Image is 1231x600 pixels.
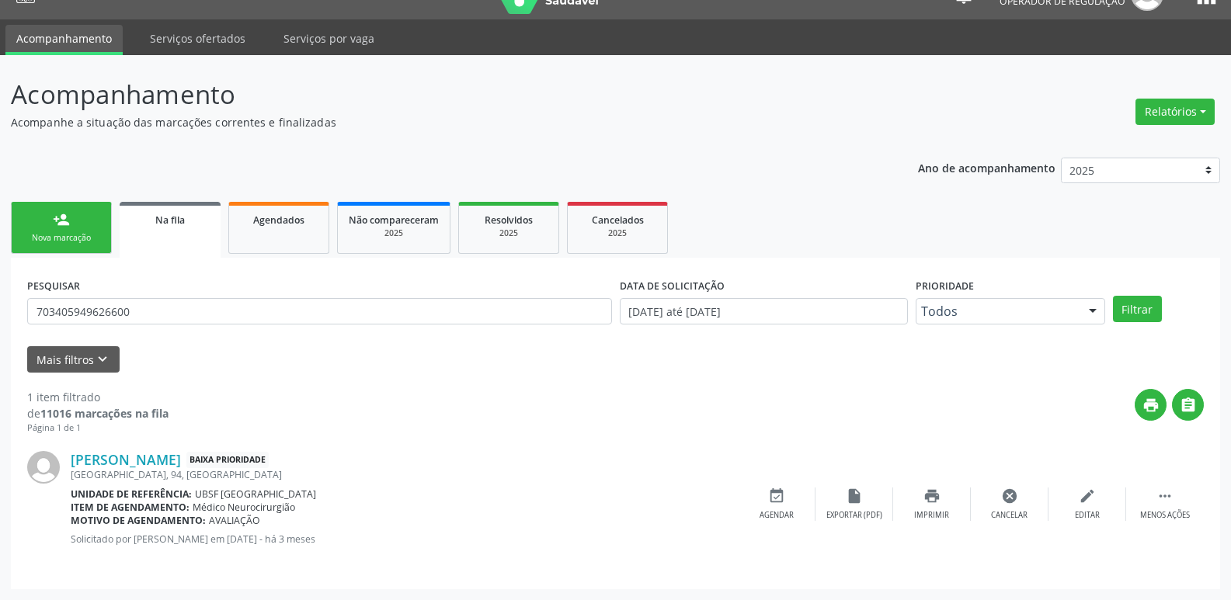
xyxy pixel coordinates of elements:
[923,487,941,505] i: print
[1135,99,1215,125] button: Relatórios
[349,213,439,227] span: Não compareceram
[186,452,269,468] span: Baixa Prioridade
[193,501,295,514] span: Médico Neurocirurgião
[71,532,738,546] p: Solicitado por [PERSON_NAME] em [DATE] - há 3 meses
[485,213,533,227] span: Resolvidos
[760,510,794,521] div: Agendar
[1156,487,1174,505] i: 
[918,158,1055,177] p: Ano de acompanhamento
[11,75,857,114] p: Acompanhamento
[27,451,60,484] img: img
[921,303,1073,319] span: Todos
[40,406,169,421] strong: 11016 marcações na fila
[253,213,304,227] span: Agendados
[1172,389,1204,421] button: 
[1140,510,1190,521] div: Menos ações
[826,510,882,521] div: Exportar (PDF)
[53,211,70,228] div: person_add
[27,298,612,324] input: Nome, CNS
[1142,397,1160,414] i: print
[1113,296,1162,322] button: Filtrar
[155,213,185,227] span: Na fila
[27,421,169,435] div: Página 1 de 1
[195,487,316,501] span: UBSF [GEOGRAPHIC_DATA]
[27,405,169,421] div: de
[71,468,738,481] div: [GEOGRAPHIC_DATA], 94, [GEOGRAPHIC_DATA]
[5,25,123,55] a: Acompanhamento
[620,274,725,298] label: DATA DE SOLICITAÇÃO
[1079,487,1096,505] i: edit
[1135,389,1167,421] button: print
[592,213,644,227] span: Cancelados
[71,451,181,468] a: [PERSON_NAME]
[27,346,120,373] button: Mais filtroskeyboard_arrow_down
[349,227,439,239] div: 2025
[991,510,1028,521] div: Cancelar
[94,351,111,368] i: keyboard_arrow_down
[1180,397,1197,414] i: 
[1075,510,1100,521] div: Editar
[1001,487,1018,505] i: cancel
[11,114,857,130] p: Acompanhe a situação das marcações correntes e finalizadas
[768,487,785,505] i: event_available
[71,501,190,514] b: Item de agendamento:
[273,25,385,52] a: Serviços por vaga
[579,227,656,239] div: 2025
[470,227,548,239] div: 2025
[27,274,80,298] label: PESQUISAR
[846,487,863,505] i: insert_drive_file
[23,232,100,244] div: Nova marcação
[620,298,908,324] input: Selecione um intervalo
[71,487,192,501] b: Unidade de referência:
[914,510,949,521] div: Imprimir
[139,25,256,52] a: Serviços ofertados
[27,389,169,405] div: 1 item filtrado
[209,514,260,527] span: AVALIAÇÃO
[916,274,974,298] label: Prioridade
[71,514,206,527] b: Motivo de agendamento:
